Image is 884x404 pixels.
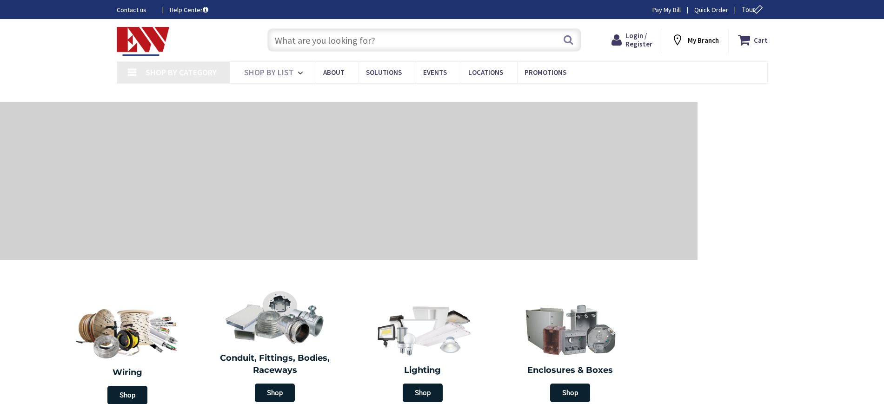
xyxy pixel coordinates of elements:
a: Quick Order [694,5,728,14]
span: Promotions [525,68,566,77]
strong: Cart [754,32,768,48]
a: Cart [738,32,768,48]
span: Shop [403,384,443,402]
span: Events [423,68,447,77]
span: Solutions [366,68,402,77]
img: Electrical Wholesalers, Inc. [117,27,170,56]
h2: Wiring [58,367,197,379]
a: Help Center [170,5,208,14]
input: What are you looking for? [267,28,581,52]
span: Shop By List [244,67,294,78]
h2: Conduit, Fittings, Bodies, Raceways [208,352,342,376]
a: Login / Register [611,32,652,48]
div: My Branch [671,32,719,48]
span: Shop By Category [146,67,217,78]
span: Shop [550,384,590,402]
span: Tour [742,5,765,14]
a: Pay My Bill [652,5,681,14]
span: Shop [255,384,295,402]
a: Contact us [117,5,155,14]
h2: Enclosures & Boxes [504,364,638,377]
h2: Lighting [356,364,490,377]
span: About [323,68,345,77]
span: Login / Register [625,31,652,48]
span: Locations [468,68,503,77]
strong: My Branch [688,36,719,45]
